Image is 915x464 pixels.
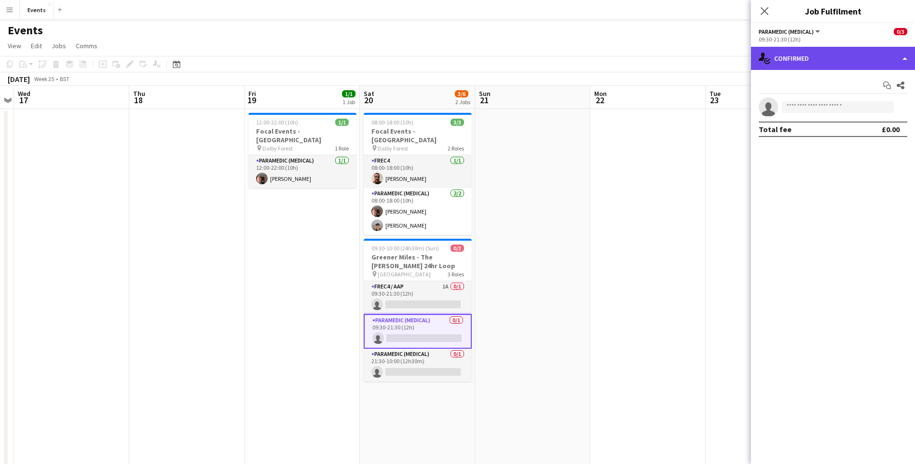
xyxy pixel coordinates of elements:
span: Wed [18,89,30,98]
div: 1 Job [342,98,355,106]
span: 09:30-10:00 (24h30m) (Sun) [371,245,439,252]
a: Jobs [48,40,70,52]
span: Dalby Forest [378,145,408,152]
span: Sun [479,89,491,98]
div: BST [60,75,69,82]
h3: Focal Events - [GEOGRAPHIC_DATA] [364,127,472,144]
span: 22 [593,95,607,106]
div: Total fee [759,124,792,134]
app-card-role: FREC4 / AAP1A0/109:30-21:30 (12h) [364,281,472,314]
span: Thu [133,89,145,98]
span: Dalby Forest [262,145,293,152]
span: 12:00-22:00 (10h) [256,119,298,126]
div: £0.00 [882,124,900,134]
span: Paramedic (Medical) [759,28,814,35]
span: 19 [247,95,256,106]
span: [GEOGRAPHIC_DATA] [378,271,431,278]
span: 18 [132,95,145,106]
app-job-card: 09:30-10:00 (24h30m) (Sun)0/3Greener Miles - The [PERSON_NAME] 24hr Loop [GEOGRAPHIC_DATA]3 Roles... [364,239,472,382]
h3: Job Fulfilment [751,5,915,17]
span: 17 [16,95,30,106]
app-card-role: Paramedic (Medical)1/112:00-22:00 (10h)[PERSON_NAME] [248,155,356,188]
span: Mon [594,89,607,98]
div: 09:30-21:30 (12h) [759,36,907,43]
a: View [4,40,25,52]
span: 1 Role [335,145,349,152]
span: 0/3 [451,245,464,252]
h3: Focal Events - [GEOGRAPHIC_DATA] [248,127,356,144]
app-card-role: FREC41/108:00-18:00 (10h)[PERSON_NAME] [364,155,472,188]
button: Paramedic (Medical) [759,28,821,35]
app-card-role: Paramedic (Medical)2/208:00-18:00 (10h)[PERSON_NAME][PERSON_NAME] [364,188,472,235]
span: Fri [248,89,256,98]
div: [DATE] [8,74,30,84]
a: Edit [27,40,46,52]
span: 1/1 [335,119,349,126]
div: Confirmed [751,47,915,70]
span: 3/3 [451,119,464,126]
div: 2 Jobs [455,98,470,106]
h3: Greener Miles - The [PERSON_NAME] 24hr Loop [364,253,472,270]
span: 2 Roles [448,145,464,152]
a: Comms [72,40,101,52]
app-job-card: 12:00-22:00 (10h)1/1Focal Events - [GEOGRAPHIC_DATA] Dalby Forest1 RoleParamedic (Medical)1/112:0... [248,113,356,188]
h1: Events [8,23,43,38]
span: 0/3 [894,28,907,35]
span: 23 [708,95,721,106]
app-card-role: Paramedic (Medical)0/109:30-21:30 (12h) [364,314,472,349]
button: Events [20,0,54,19]
app-job-card: 08:00-18:00 (10h)3/3Focal Events - [GEOGRAPHIC_DATA] Dalby Forest2 RolesFREC41/108:00-18:00 (10h)... [364,113,472,235]
span: 3/6 [455,90,468,97]
span: 1/1 [342,90,355,97]
span: Edit [31,41,42,50]
span: Sat [364,89,374,98]
span: 3 Roles [448,271,464,278]
span: 20 [362,95,374,106]
span: View [8,41,21,50]
app-card-role: Paramedic (Medical)0/121:30-10:00 (12h30m) [364,349,472,382]
span: 21 [478,95,491,106]
span: 08:00-18:00 (10h) [371,119,413,126]
span: Comms [76,41,97,50]
span: Jobs [52,41,66,50]
span: Week 25 [32,75,56,82]
span: Tue [710,89,721,98]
